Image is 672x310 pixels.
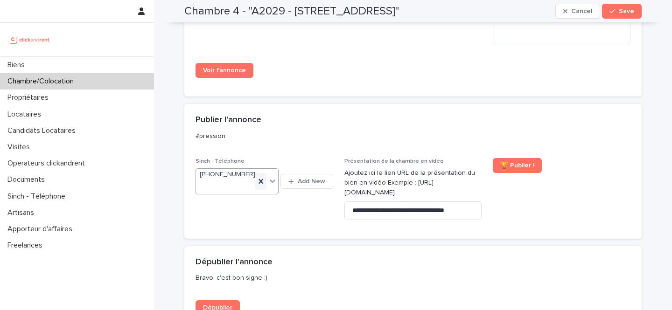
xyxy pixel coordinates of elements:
[196,158,245,164] span: Sinch - Téléphone
[500,162,534,169] span: 🏆 Publier !
[196,115,261,125] h2: Publier l'annonce
[602,4,642,19] button: Save
[4,110,49,119] p: Locataires
[196,132,627,140] p: #pression
[200,171,255,178] ringoverc2c-number-84e06f14122c: [PHONE_NUMBER]
[4,241,50,250] p: Freelances
[571,8,592,14] span: Cancel
[200,171,255,178] ringoverc2c-84e06f14122c: Call with Ringover
[4,126,83,135] p: Candidats Locataires
[493,158,542,173] a: 🏆 Publier !
[4,208,42,217] p: Artisans
[4,61,32,69] p: Biens
[4,159,92,168] p: Operateurs clickandrent
[344,158,444,164] span: Présentation de la chambre en vidéo
[4,175,52,184] p: Documents
[196,63,253,78] a: Voir l'annonce
[4,143,37,152] p: Visites
[7,30,53,49] img: UCB0brd3T0yccxBKYDjQ
[4,77,81,86] p: Chambre/Colocation
[344,168,482,197] p: Ajoutez ici le lien URL de la présentation du bien en vidéo Exemple : [URL][DOMAIN_NAME]
[619,8,634,14] span: Save
[555,4,600,19] button: Cancel
[184,5,399,18] h2: Chambre 4 - "A2029 - [STREET_ADDRESS]"
[298,178,325,185] span: Add New
[4,93,56,102] p: Propriétaires
[280,174,333,189] button: Add New
[203,67,246,74] span: Voir l'annonce
[4,225,80,234] p: Apporteur d'affaires
[196,274,627,282] p: Bravo, c'est bon signe :)
[196,257,273,268] h2: Dépublier l'annonce
[4,192,73,201] p: Sinch - Téléphone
